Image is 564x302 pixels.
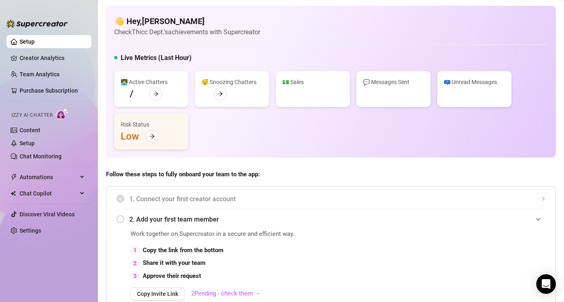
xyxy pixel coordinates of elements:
[11,191,16,196] img: Chat Copilot
[20,211,75,218] a: Discover Viral Videos
[129,194,546,204] span: 1. Connect your first creator account
[11,111,53,119] span: Izzy AI Chatter
[56,108,69,120] img: AI Chatter
[217,91,223,97] span: arrow-right
[137,291,178,297] span: Copy Invite Link
[282,78,343,87] div: 💵 Sales
[20,38,35,45] a: Setup
[116,189,546,209] div: 1. Connect your first creator account
[20,84,85,97] a: Purchase Subscription
[130,287,185,300] button: Copy Invite Link
[20,187,77,200] span: Chat Copilot
[114,27,260,37] article: Check Thicc Dept.'s achievements with Supercreator
[143,272,201,280] strong: Approve their request
[444,78,505,87] div: 📪 Unread Messages
[153,91,159,97] span: arrow-right
[143,259,206,266] strong: Share it with your team
[149,133,155,139] span: arrow-right
[20,51,85,64] a: Creator Analytics
[201,78,263,87] div: 😴 Snoozing Chatters
[541,196,546,201] span: collapsed
[121,78,182,87] div: 👩‍💻 Active Chatters
[191,290,261,297] a: 2 Pending - check them →
[7,20,68,28] img: logo-BBDzfeDw.svg
[11,174,17,180] span: thunderbolt
[121,120,182,129] div: Risk Status
[363,78,424,87] div: 💬 Messages Sent
[536,217,541,222] span: expanded
[114,16,260,27] h4: 👋 Hey, [PERSON_NAME]
[130,229,362,239] span: Work together on Supercreator in a secure and efficient way.
[130,271,139,280] div: 3
[130,259,139,268] div: 2
[536,274,556,294] div: Open Intercom Messenger
[20,127,40,133] a: Content
[121,53,192,63] h5: Live Metrics (Last Hour)
[20,171,77,184] span: Automations
[20,140,35,147] a: Setup
[20,71,60,78] a: Team Analytics
[116,209,546,229] div: 2. Add your first team member
[20,227,41,234] a: Settings
[106,171,260,178] strong: Follow these steps to fully onboard your team to the app:
[185,289,261,299] a: 2Pending - check them →
[130,246,139,255] div: 1
[143,246,223,254] strong: Copy the link from the bottom
[20,153,62,160] a: Chat Monitoring
[129,214,546,224] span: 2. Add your first team member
